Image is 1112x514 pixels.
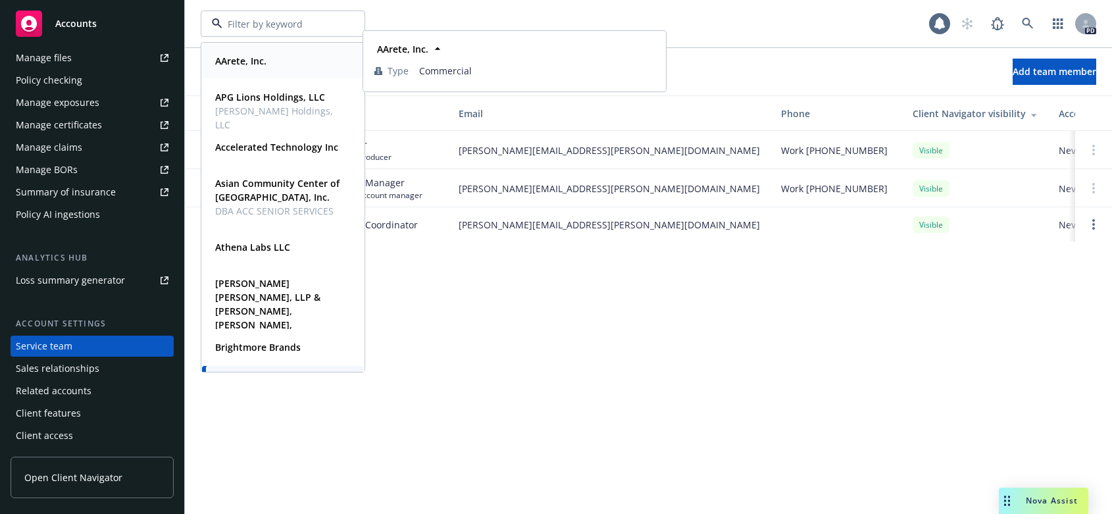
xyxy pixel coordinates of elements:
[327,218,418,232] span: Account Coordinator
[913,180,949,197] div: Visible
[16,380,91,401] div: Related accounts
[419,64,655,78] span: Commercial
[16,159,78,180] div: Manage BORs
[16,47,72,68] div: Manage files
[11,182,174,203] a: Summary of insurance
[215,141,338,153] strong: Accelerated Technology Inc
[16,137,82,158] div: Manage claims
[11,204,174,225] a: Policy AI ingestions
[11,380,174,401] a: Related accounts
[16,115,102,136] div: Manage certificates
[11,159,174,180] a: Manage BORs
[16,92,99,113] div: Manage exposures
[16,182,116,203] div: Summary of insurance
[781,182,888,195] span: Work [PHONE_NUMBER]
[1013,59,1096,85] button: Add team member
[1013,65,1096,78] span: Add team member
[781,107,892,120] div: Phone
[459,107,760,120] div: Email
[459,143,760,157] span: [PERSON_NAME][EMAIL_ADDRESS][PERSON_NAME][DOMAIN_NAME]
[16,358,99,379] div: Sales relationships
[954,11,980,37] a: Start snowing
[16,403,81,424] div: Client features
[1086,217,1101,232] a: Open options
[1045,11,1071,37] a: Switch app
[459,182,760,195] span: [PERSON_NAME][EMAIL_ADDRESS][PERSON_NAME][DOMAIN_NAME]
[11,5,174,42] a: Accounts
[913,217,949,233] div: Visible
[11,358,174,379] a: Sales relationships
[11,403,174,424] a: Client features
[459,218,760,232] span: [PERSON_NAME][EMAIL_ADDRESS][PERSON_NAME][DOMAIN_NAME]
[24,471,122,484] span: Open Client Navigator
[215,241,290,253] strong: Athena Labs LLC
[16,204,100,225] div: Policy AI ingestions
[215,55,266,67] strong: AArete, Inc.
[11,92,174,113] a: Manage exposures
[11,251,174,265] div: Analytics hub
[215,104,348,132] span: [PERSON_NAME] Holdings, LLC
[327,107,438,120] div: Role
[913,142,949,159] div: Visible
[327,176,422,190] span: Account Manager
[222,17,338,31] input: Filter by keyword
[11,70,174,91] a: Policy checking
[215,91,325,103] strong: APG Lions Holdings, LLC
[999,488,1088,514] button: Nova Assist
[11,137,174,158] a: Manage claims
[913,107,1038,120] div: Client Navigator visibility
[215,204,348,218] span: DBA ACC SENIOR SERVICES
[11,115,174,136] a: Manage certificates
[16,336,72,357] div: Service team
[16,70,82,91] div: Policy checking
[984,11,1011,37] a: Report a Bug
[388,64,409,78] span: Type
[1015,11,1041,37] a: Search
[11,270,174,291] a: Loss summary generator
[781,143,888,157] span: Work [PHONE_NUMBER]
[999,488,1015,514] div: Drag to move
[11,317,174,330] div: Account settings
[16,425,73,446] div: Client access
[215,277,320,359] strong: [PERSON_NAME] [PERSON_NAME], LLP & [PERSON_NAME], [PERSON_NAME], [PERSON_NAME] and [PERSON_NAME], PC
[215,177,340,203] strong: Asian Community Center of [GEOGRAPHIC_DATA], Inc.
[215,341,301,353] strong: Brightmore Brands
[55,18,97,29] span: Accounts
[11,336,174,357] a: Service team
[11,47,174,68] a: Manage files
[1026,495,1078,506] span: Nova Assist
[377,43,428,55] strong: AArete, Inc.
[16,270,125,291] div: Loss summary generator
[11,425,174,446] a: Client access
[327,190,422,201] span: Primary account manager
